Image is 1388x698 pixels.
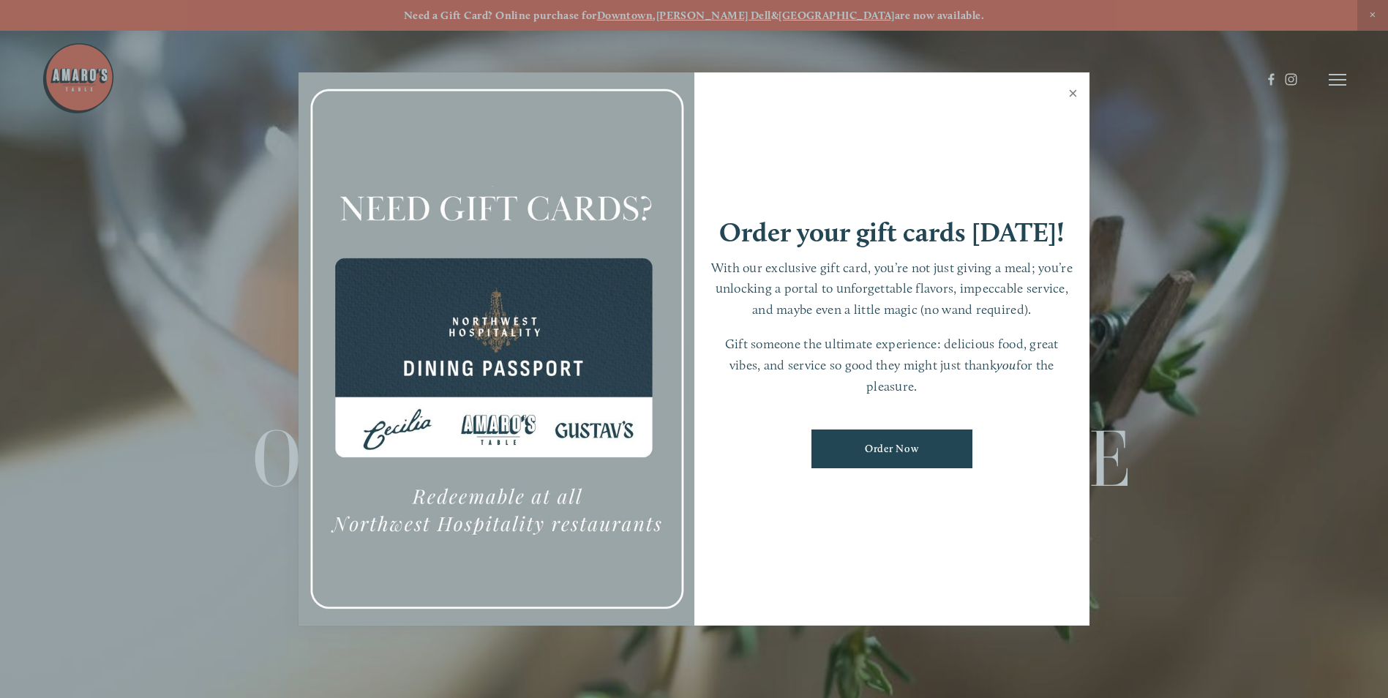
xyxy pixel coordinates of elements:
[1059,75,1087,116] a: Close
[709,334,1076,397] p: Gift someone the ultimate experience: delicious food, great vibes, and service so good they might...
[719,219,1065,246] h1: Order your gift cards [DATE]!
[811,429,972,468] a: Order Now
[709,258,1076,320] p: With our exclusive gift card, you’re not just giving a meal; you’re unlocking a portal to unforge...
[997,357,1016,372] em: you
